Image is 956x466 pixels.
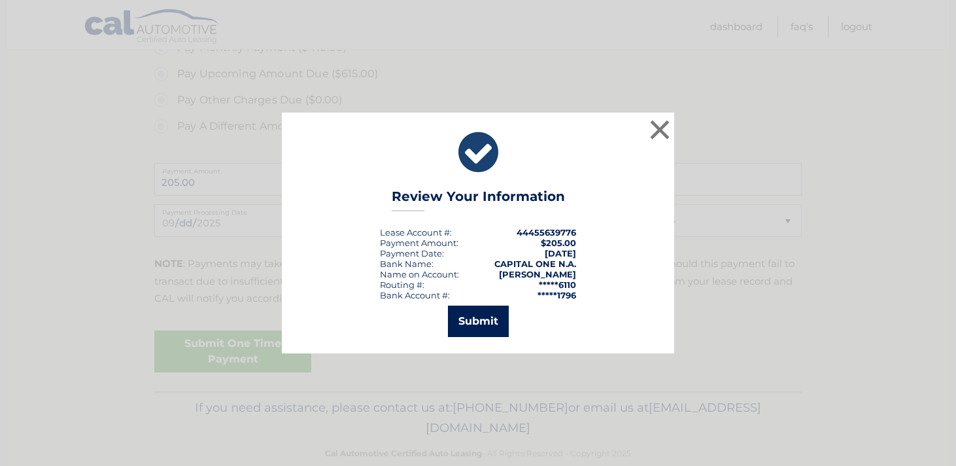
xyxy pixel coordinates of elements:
button: × [647,116,673,143]
h3: Review Your Information [392,188,565,211]
div: : [380,248,444,259]
strong: 44455639776 [517,227,576,238]
button: Submit [448,306,509,337]
strong: CAPITAL ONE N.A. [494,259,576,269]
span: [DATE] [545,248,576,259]
strong: [PERSON_NAME] [499,269,576,279]
div: Routing #: [380,279,424,290]
div: Bank Name: [380,259,434,269]
span: $205.00 [541,238,576,248]
div: Payment Amount: [380,238,458,248]
div: Bank Account #: [380,290,450,300]
div: Lease Account #: [380,227,452,238]
div: Name on Account: [380,269,459,279]
span: Payment Date [380,248,442,259]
